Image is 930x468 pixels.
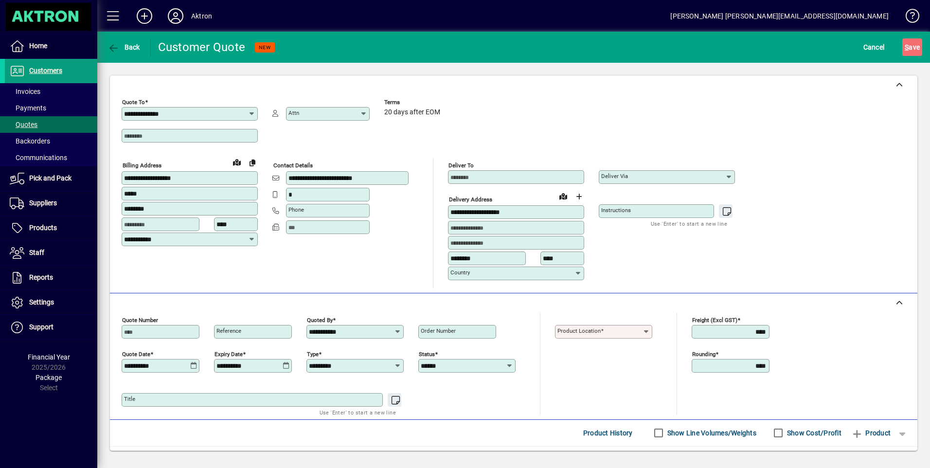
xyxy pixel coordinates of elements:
span: Pick and Pack [29,174,72,182]
span: Package [36,374,62,381]
button: Back [105,38,143,56]
mat-label: Status [419,350,435,357]
app-page-header-button: Back [97,38,151,56]
a: Support [5,315,97,340]
label: Show Cost/Profit [785,428,841,438]
mat-label: Freight (excl GST) [692,316,737,323]
span: Products [29,224,57,232]
mat-label: Quote To [122,99,145,106]
a: Pick and Pack [5,166,97,191]
span: Support [29,323,54,331]
span: Terms [384,99,443,106]
mat-label: Quote number [122,316,158,323]
button: Add [129,7,160,25]
span: Backorders [10,137,50,145]
span: Quotes [10,121,37,128]
a: Settings [5,290,97,315]
a: Backorders [5,133,97,149]
a: Products [5,216,97,240]
span: Reports [29,273,53,281]
span: Financial Year [28,353,70,361]
span: Customers [29,67,62,74]
span: S [905,43,909,51]
mat-hint: Use 'Enter' to start a new line [651,218,727,229]
a: Payments [5,100,97,116]
mat-label: Phone [288,206,304,213]
span: NEW [259,44,271,51]
mat-label: Quoted by [307,316,333,323]
mat-label: Order number [421,327,456,334]
span: Product History [583,425,633,441]
button: Choose address [571,189,587,204]
button: Cancel [861,38,887,56]
a: Home [5,34,97,58]
mat-label: Type [307,350,319,357]
mat-label: Deliver via [601,173,628,180]
span: Back [107,43,140,51]
a: Suppliers [5,191,97,216]
mat-label: Country [450,269,470,276]
mat-label: Quote date [122,350,150,357]
mat-hint: Use 'Enter' to start a new line [320,407,396,418]
button: Profile [160,7,191,25]
mat-label: Instructions [601,207,631,214]
a: Quotes [5,116,97,133]
a: Invoices [5,83,97,100]
mat-label: Expiry date [215,350,243,357]
a: View on map [555,188,571,204]
span: Invoices [10,88,40,95]
label: Show Line Volumes/Weights [665,428,756,438]
span: Cancel [863,39,885,55]
span: Suppliers [29,199,57,207]
span: Payments [10,104,46,112]
a: Staff [5,241,97,265]
mat-label: Reference [216,327,241,334]
span: Communications [10,154,67,162]
span: Product [851,425,891,441]
span: Home [29,42,47,50]
span: 20 days after EOM [384,108,440,116]
button: Product History [579,424,637,442]
mat-label: Title [124,396,135,402]
span: Staff [29,249,44,256]
div: [PERSON_NAME] [PERSON_NAME][EMAIL_ADDRESS][DOMAIN_NAME] [670,8,889,24]
span: ave [905,39,920,55]
a: View on map [229,154,245,170]
div: Aktron [191,8,212,24]
a: Communications [5,149,97,166]
button: Save [902,38,922,56]
div: Customer Quote [158,39,246,55]
a: Knowledge Base [898,2,918,34]
span: Settings [29,298,54,306]
mat-label: Attn [288,109,299,116]
mat-label: Rounding [692,350,715,357]
mat-label: Product location [557,327,601,334]
mat-label: Deliver To [448,162,474,169]
a: Reports [5,266,97,290]
button: Copy to Delivery address [245,155,260,170]
button: Product [846,424,895,442]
